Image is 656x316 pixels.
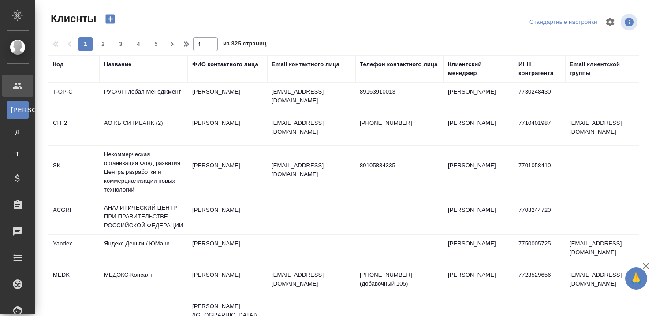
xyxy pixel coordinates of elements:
td: МЕДЭКС-Консалт [100,266,188,297]
span: 5 [149,40,163,49]
button: 2 [96,37,110,51]
td: [EMAIL_ADDRESS][DOMAIN_NAME] [565,266,645,297]
td: CITI2 [48,114,100,145]
div: ИНН контрагента [518,60,561,78]
button: 4 [131,37,145,51]
span: Д [11,128,24,136]
span: Настроить таблицу [600,11,621,33]
p: [PHONE_NUMBER] [360,119,439,128]
span: 🙏 [629,269,644,288]
td: SK [48,157,100,188]
p: [EMAIL_ADDRESS][DOMAIN_NAME] [272,271,351,288]
td: 7750005725 [514,235,565,266]
td: Некоммерческая организация Фонд развития Центра разработки и коммерциализации новых технологий [100,146,188,199]
div: Название [104,60,131,69]
span: [PERSON_NAME] [11,105,24,114]
a: Д [7,123,29,141]
td: Яндекс Деньги / ЮМани [100,235,188,266]
div: ФИО контактного лица [192,60,258,69]
td: [PERSON_NAME] [444,235,514,266]
td: [PERSON_NAME] [444,114,514,145]
td: MEDK [48,266,100,297]
div: Email контактного лица [272,60,339,69]
td: РУСАЛ Глобал Менеджмент [100,83,188,114]
span: Клиенты [48,11,96,26]
td: ACGRF [48,201,100,232]
p: [EMAIL_ADDRESS][DOMAIN_NAME] [272,161,351,179]
span: 2 [96,40,110,49]
td: T-OP-C [48,83,100,114]
td: [PERSON_NAME] [444,157,514,188]
button: 🙏 [625,267,647,290]
td: [EMAIL_ADDRESS][DOMAIN_NAME] [565,114,645,145]
div: Клиентский менеджер [448,60,510,78]
td: [PERSON_NAME] [444,83,514,114]
span: 4 [131,40,145,49]
p: [PHONE_NUMBER] (добавочный 105) [360,271,439,288]
td: [PERSON_NAME] [188,83,267,114]
td: 7708244720 [514,201,565,232]
td: Yandex [48,235,100,266]
td: 7730248430 [514,83,565,114]
span: Посмотреть информацию [621,14,639,30]
td: [PERSON_NAME] [188,235,267,266]
div: split button [527,15,600,29]
span: из 325 страниц [223,38,266,51]
div: Телефон контактного лица [360,60,438,69]
p: 89163910013 [360,87,439,96]
a: [PERSON_NAME] [7,101,29,119]
td: [PERSON_NAME] [188,266,267,297]
span: 3 [114,40,128,49]
p: 89105834335 [360,161,439,170]
td: [PERSON_NAME] [188,201,267,232]
p: [EMAIL_ADDRESS][DOMAIN_NAME] [272,87,351,105]
div: Код [53,60,63,69]
td: 7701058410 [514,157,565,188]
span: Т [11,150,24,158]
button: 3 [114,37,128,51]
td: [PERSON_NAME] [444,201,514,232]
p: [EMAIL_ADDRESS][DOMAIN_NAME] [272,119,351,136]
td: [EMAIL_ADDRESS][DOMAIN_NAME] [565,235,645,266]
td: [PERSON_NAME] [444,266,514,297]
td: 7723529656 [514,266,565,297]
button: 5 [149,37,163,51]
td: 7710401987 [514,114,565,145]
div: Email клиентской группы [570,60,640,78]
button: Создать [100,11,121,26]
td: АНАЛИТИЧЕСКИЙ ЦЕНТР ПРИ ПРАВИТЕЛЬСТВЕ РОССИЙСКОЙ ФЕДЕРАЦИИ [100,199,188,234]
a: Т [7,145,29,163]
td: [PERSON_NAME] [188,114,267,145]
td: [PERSON_NAME] [188,157,267,188]
td: АО КБ СИТИБАНК (2) [100,114,188,145]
